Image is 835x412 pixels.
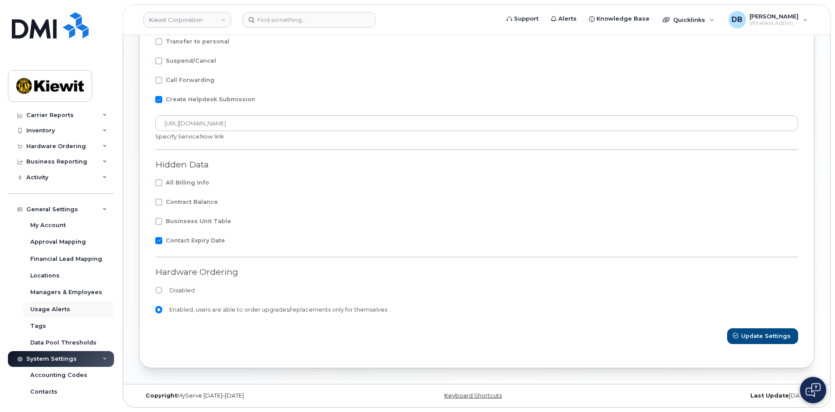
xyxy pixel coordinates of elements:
[722,11,814,28] div: Daniel Buffington
[166,237,225,244] span: Contact Expiry Date
[145,179,149,184] input: All Billing Info
[596,14,649,23] span: Knowledge Base
[444,392,502,399] a: Keyboard Shortcuts
[145,237,149,242] input: Contact Expiry Date
[166,96,255,103] span: Create Helpdesk Submission
[166,57,216,64] span: Suspend/Cancel
[143,12,231,28] a: Kiewit Corporation
[166,179,209,186] span: All Billing Info
[139,392,364,399] div: MyServe [DATE]–[DATE]
[155,133,798,141] div: Specify ServiceNow link
[500,10,545,28] a: Support
[741,332,791,340] span: Update Settings
[145,77,149,81] input: Call Forwarding
[558,14,577,23] span: Alerts
[243,12,375,28] input: Find something...
[806,383,821,397] img: Open chat
[155,115,798,131] input: https://...
[145,218,149,222] input: Businsess Unit Table
[145,96,149,100] input: Create Helpdesk Submission
[749,20,799,27] span: Wireless Admin
[673,16,705,23] span: Quicklinks
[732,14,742,25] span: DB
[166,199,218,205] span: Contract Balance
[166,77,214,83] span: Call Forwarding
[166,287,195,294] span: Disabled
[155,149,798,170] div: Hidden Data
[514,14,539,23] span: Support
[155,287,162,294] input: Disabled
[657,11,721,28] div: Quicklinks
[589,392,814,399] div: [DATE]
[155,306,162,313] input: Enabled, users are able to order upgrades/replacements only for themselves
[545,10,583,28] a: Alerts
[750,392,789,399] strong: Last Update
[166,306,387,313] span: Enabled, users are able to order upgrades/replacements only for themselves
[583,10,656,28] a: Knowledge Base
[145,38,149,43] input: Transfer to personal
[155,257,798,278] div: Hardware Ordering
[749,13,799,20] span: [PERSON_NAME]
[145,199,149,203] input: Contract Balance
[166,218,231,224] span: Businsess Unit Table
[146,392,177,399] strong: Copyright
[145,57,149,62] input: Suspend/Cancel
[727,328,798,344] button: Update Settings
[166,38,229,45] span: Transfer to personal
